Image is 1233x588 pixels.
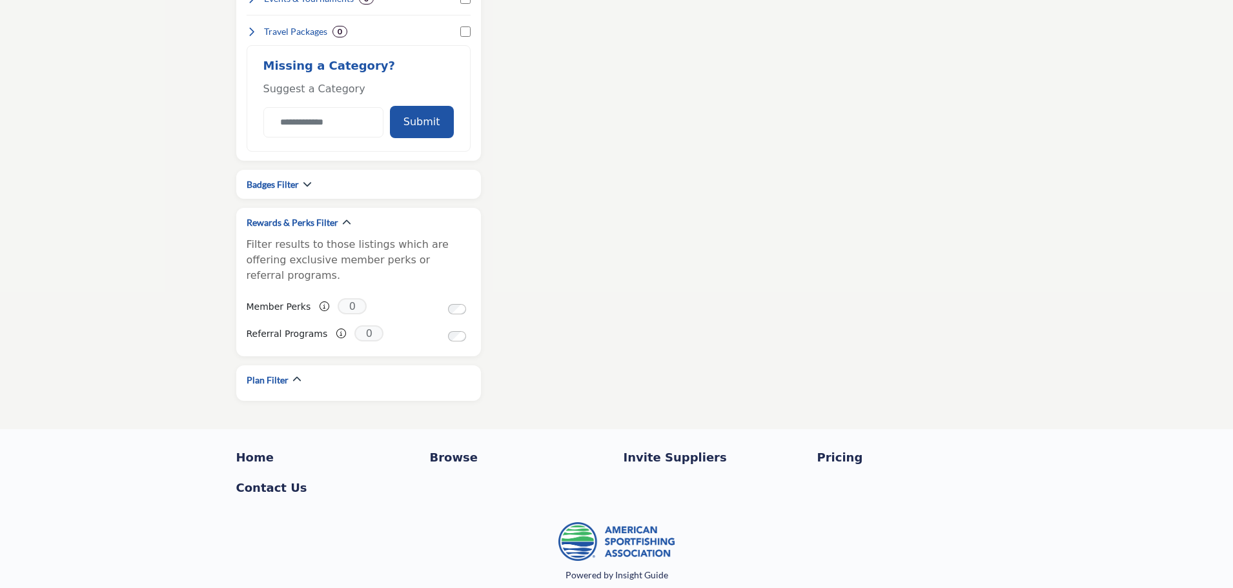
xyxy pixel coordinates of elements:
[558,522,675,561] img: No Site Logo
[430,449,610,466] a: Browse
[247,216,338,229] h2: Rewards & Perks Filter
[566,569,668,580] a: Powered by Insight Guide
[247,323,328,345] label: Referral Programs
[817,449,997,466] a: Pricing
[263,59,454,82] h2: Missing a Category?
[264,25,327,38] h4: Travel Packages: Adventure tours and group fishing travel.
[624,449,804,466] a: Invite Suppliers
[236,479,416,496] a: Contact Us
[247,237,471,283] p: Filter results to those listings which are offering exclusive member perks or referral programs.
[390,106,454,138] button: Submit
[338,298,367,314] span: 0
[354,325,383,341] span: 0
[448,331,466,341] input: Switch to Referral Programs
[338,27,342,36] b: 0
[247,296,311,318] label: Member Perks
[247,374,289,387] h2: Plan Filter
[247,178,299,191] h2: Badges Filter
[332,26,347,37] div: 0 Results For Travel Packages
[263,107,383,137] input: Category Name
[448,304,466,314] input: Switch to Member Perks
[460,26,471,37] input: Select Travel Packages checkbox
[263,83,365,95] span: Suggest a Category
[236,449,416,466] a: Home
